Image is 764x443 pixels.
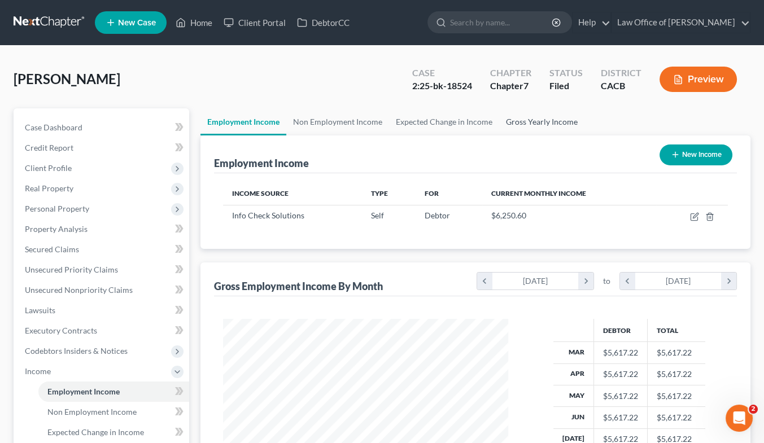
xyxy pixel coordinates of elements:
th: Mar [553,342,594,363]
a: Non Employment Income [38,402,189,422]
span: Secured Claims [25,244,79,254]
a: Executory Contracts [16,321,189,341]
th: Apr [553,363,594,385]
a: Expected Change in Income [38,422,189,442]
span: Unsecured Nonpriority Claims [25,285,133,295]
div: Gross Employment Income By Month [214,279,383,293]
span: Debtor [425,210,450,220]
span: Executory Contracts [25,326,97,335]
span: Codebtors Insiders & Notices [25,346,128,356]
div: Case [412,67,472,80]
a: Employment Income [38,381,189,402]
div: CACB [601,80,641,93]
a: Expected Change in Income [389,108,499,135]
input: Search by name... [450,12,553,33]
a: Non Employment Income [286,108,389,135]
span: New Case [118,19,156,27]
a: Credit Report [16,138,189,158]
i: chevron_left [620,273,635,290]
span: Income [25,366,51,376]
a: Gross Yearly Income [499,108,584,135]
a: Case Dashboard [16,117,189,138]
td: $5,617.22 [648,342,705,363]
span: Type [371,189,388,198]
div: District [601,67,641,80]
span: Property Analysis [25,224,88,234]
div: $5,617.22 [603,412,638,423]
div: [DATE] [492,273,579,290]
span: Real Property [25,183,73,193]
iframe: Intercom live chat [726,405,753,432]
a: Law Office of [PERSON_NAME] [612,12,750,33]
td: $5,617.22 [648,407,705,428]
span: Info Check Solutions [232,210,304,220]
td: $5,617.22 [648,363,705,385]
a: DebtorCC [291,12,355,33]
span: 7 [523,80,529,91]
div: Status [549,67,583,80]
a: Home [170,12,218,33]
span: Current Monthly Income [491,189,586,198]
th: Debtor [594,319,648,341]
th: Total [648,319,705,341]
span: Lawsuits [25,305,55,315]
div: Chapter [490,80,531,93]
a: Help [573,12,610,33]
span: $6,250.60 [491,210,526,220]
div: $5,617.22 [603,391,638,402]
div: $5,617.22 [603,347,638,358]
div: Employment Income [214,156,309,170]
a: Client Portal [218,12,291,33]
span: Unsecured Priority Claims [25,265,118,274]
span: Non Employment Income [47,407,137,416]
div: [DATE] [635,273,722,290]
span: Employment Income [47,387,120,396]
div: Chapter [490,67,531,80]
button: New Income [660,144,732,165]
span: Expected Change in Income [47,427,144,437]
th: Jun [553,407,594,428]
a: Unsecured Nonpriority Claims [16,280,189,300]
i: chevron_left [477,273,492,290]
th: May [553,385,594,406]
span: Case Dashboard [25,122,82,132]
span: 2 [749,405,758,414]
i: chevron_right [721,273,736,290]
a: Property Analysis [16,219,189,239]
span: Personal Property [25,204,89,213]
span: For [425,189,439,198]
a: Lawsuits [16,300,189,321]
a: Employment Income [200,108,286,135]
a: Secured Claims [16,239,189,260]
i: chevron_right [578,273,593,290]
span: Self [371,210,384,220]
button: Preview [660,67,737,92]
span: to [603,275,610,287]
div: $5,617.22 [603,369,638,380]
td: $5,617.22 [648,385,705,406]
span: Income Source [232,189,289,198]
div: Filed [549,80,583,93]
a: Unsecured Priority Claims [16,260,189,280]
span: [PERSON_NAME] [14,71,120,87]
div: 2:25-bk-18524 [412,80,472,93]
span: Client Profile [25,163,72,173]
span: Credit Report [25,143,73,152]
